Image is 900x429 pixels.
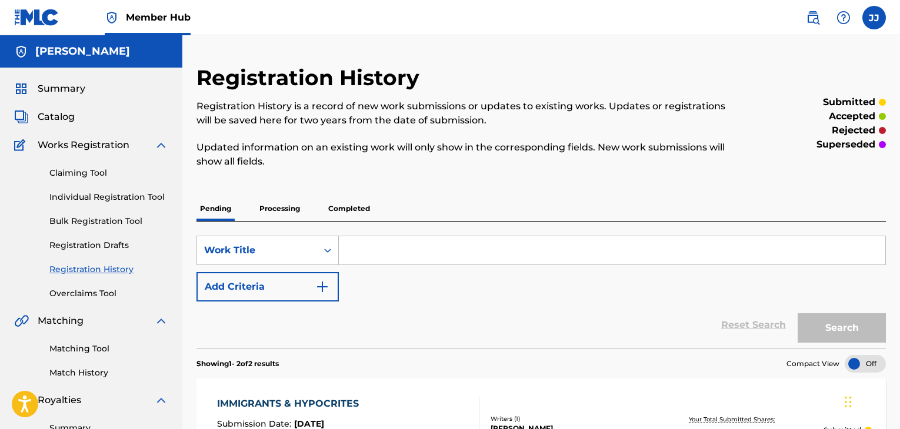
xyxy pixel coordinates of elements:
div: IMMIGRANTS & HYPOCRITES [217,397,365,411]
img: MLC Logo [14,9,59,26]
span: Member Hub [126,11,191,24]
p: Registration History is a record of new work submissions or updates to existing works. Updates or... [196,99,727,128]
p: Your Total Submitted Shares: [689,415,778,424]
img: 9d2ae6d4665cec9f34b9.svg [315,280,329,294]
span: Royalties [38,393,81,407]
img: Summary [14,82,28,96]
img: help [836,11,851,25]
div: Work Title [204,243,310,257]
p: accepted [829,109,875,123]
span: Catalog [38,110,75,124]
div: Help [832,6,855,29]
h2: Registration History [196,65,425,91]
span: Summary [38,82,85,96]
span: Works Registration [38,138,129,152]
a: Public Search [801,6,825,29]
img: Catalog [14,110,28,124]
a: Registration Drafts [49,239,168,252]
a: Matching Tool [49,343,168,355]
p: superseded [816,138,875,152]
a: SummarySummary [14,82,85,96]
div: Writers ( 1 ) [491,414,643,423]
p: Pending [196,196,235,221]
p: rejected [832,123,875,138]
span: Submission Date : [217,418,294,429]
a: Registration History [49,263,168,276]
a: CatalogCatalog [14,110,75,124]
a: Claiming Tool [49,167,168,179]
a: Individual Registration Tool [49,191,168,203]
a: Bulk Registration Tool [49,215,168,227]
div: Drag [845,384,852,420]
img: Works Registration [14,138,29,152]
button: Add Criteria [196,272,339,301]
p: Completed [325,196,374,221]
p: Updated information on an existing work will only show in the corresponding fields. New work subm... [196,140,727,169]
p: Showing 1 - 2 of 2 results [196,358,279,369]
span: Matching [38,314,84,328]
img: Matching [14,314,29,328]
span: Compact View [786,358,839,369]
form: Search Form [196,236,886,348]
img: Royalties [14,393,28,407]
img: expand [154,314,168,328]
iframe: Chat Widget [841,373,900,429]
h5: Jonathan Jones [35,45,130,58]
span: [DATE] [294,418,324,429]
div: User Menu [862,6,886,29]
img: search [806,11,820,25]
p: submitted [823,95,875,109]
img: Top Rightsholder [105,11,119,25]
iframe: Resource Center [867,267,900,362]
img: Accounts [14,45,28,59]
p: Processing [256,196,304,221]
img: expand [154,138,168,152]
a: Match History [49,367,168,379]
a: Overclaims Tool [49,287,168,300]
img: expand [154,393,168,407]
